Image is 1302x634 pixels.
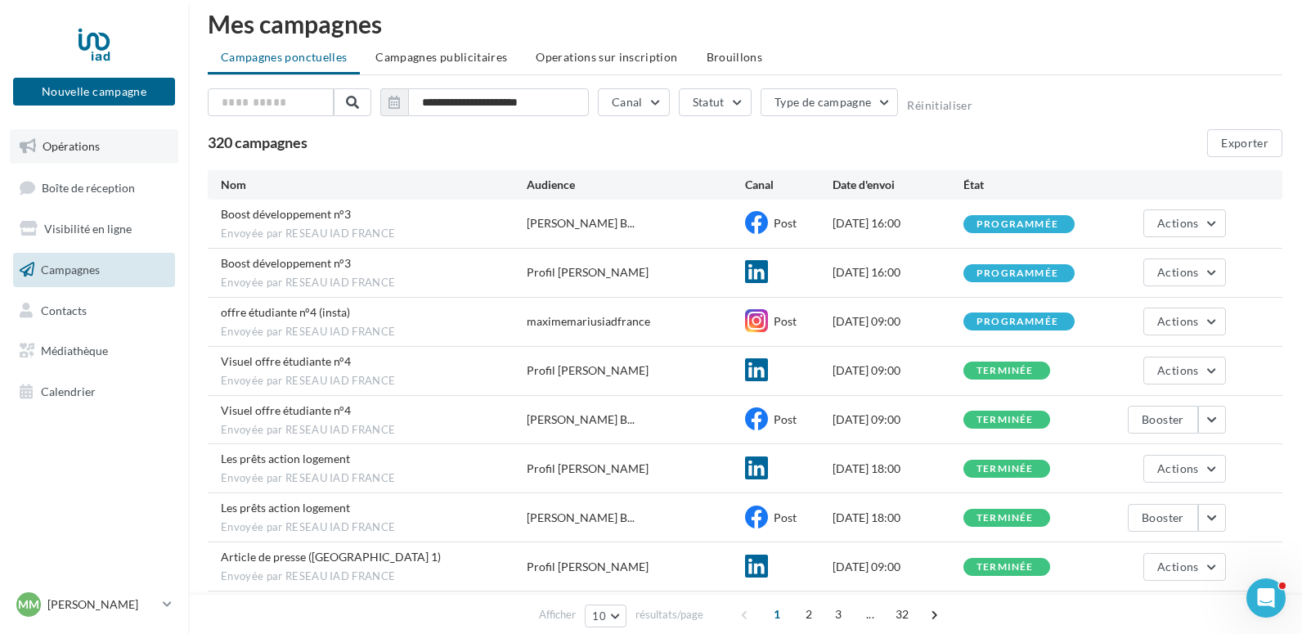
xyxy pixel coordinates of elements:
div: [DATE] 09:00 [833,559,963,575]
div: [DATE] 18:00 [833,510,963,526]
a: Calendrier [10,375,178,409]
span: 1 [764,601,790,627]
span: 10 [592,609,606,623]
div: programmée [976,268,1058,279]
button: Statut [679,88,752,116]
span: [PERSON_NAME] B... [527,510,635,526]
div: terminée [976,562,1034,573]
button: Exporter [1207,129,1282,157]
span: Post [774,412,797,426]
div: [DATE] 16:00 [833,264,963,281]
p: [PERSON_NAME] [47,596,156,613]
span: Actions [1157,265,1198,279]
span: Visuel offre étudiante n°4 [221,354,351,368]
button: Actions [1143,259,1225,286]
span: Actions [1157,363,1198,377]
span: Boost développement n°3 [221,256,351,270]
span: Envoyée par RESEAU IAD FRANCE [221,520,527,535]
span: Visibilité en ligne [44,222,132,236]
div: terminée [976,415,1034,425]
div: [DATE] 18:00 [833,461,963,477]
div: Profil [PERSON_NAME] [527,264,649,281]
span: Médiathèque [41,344,108,357]
div: [DATE] 16:00 [833,215,963,232]
a: Opérations [10,129,178,164]
span: Post [774,314,797,328]
span: 2 [796,601,822,627]
span: Envoyée par RESEAU IAD FRANCE [221,276,527,290]
button: Actions [1143,209,1225,237]
span: Visuel offre étudiante n°4 [221,403,351,417]
button: Booster [1128,504,1197,532]
div: Mes campagnes [208,11,1282,36]
div: terminée [976,464,1034,474]
a: Contacts [10,294,178,328]
button: Booster [1128,406,1197,434]
span: Afficher [539,607,576,623]
button: Actions [1143,455,1225,483]
div: maximemariusiadfrance [527,313,650,330]
span: Envoyée par RESEAU IAD FRANCE [221,227,527,241]
span: 320 campagnes [208,133,308,151]
span: Contacts [41,303,87,317]
div: [DATE] 09:00 [833,362,963,379]
span: Actions [1157,216,1198,230]
a: Visibilité en ligne [10,212,178,246]
span: 32 [889,601,916,627]
button: 10 [585,605,626,627]
span: Operations sur inscription [536,50,677,64]
span: Envoyée par RESEAU IAD FRANCE [221,423,527,438]
span: Les prêts action logement [221,452,350,465]
span: MM [18,596,39,613]
a: MM [PERSON_NAME] [13,589,175,620]
span: résultats/page [635,607,703,623]
span: Envoyée par RESEAU IAD FRANCE [221,325,527,339]
div: Profil [PERSON_NAME] [527,559,649,575]
span: Actions [1157,461,1198,475]
div: Profil [PERSON_NAME] [527,362,649,379]
span: Boîte de réception [42,180,135,194]
span: offre étudiante n°4 (insta) [221,305,350,319]
div: Nom [221,177,527,193]
span: Actions [1157,560,1198,573]
span: [PERSON_NAME] B... [527,215,635,232]
button: Actions [1143,553,1225,581]
div: Audience [527,177,745,193]
span: Opérations [43,139,100,153]
button: Nouvelle campagne [13,78,175,106]
button: Réinitialiser [907,99,972,112]
div: terminée [976,366,1034,376]
span: ... [857,601,883,627]
span: Boost développement n°3 [221,207,351,221]
button: Actions [1143,357,1225,384]
a: Médiathèque [10,334,178,368]
a: Boîte de réception [10,170,178,205]
span: Post [774,510,797,524]
button: Type de campagne [761,88,899,116]
span: Post [774,216,797,230]
span: Envoyée par RESEAU IAD FRANCE [221,374,527,389]
span: Envoyée par RESEAU IAD FRANCE [221,569,527,584]
span: [PERSON_NAME] B... [527,411,635,428]
div: Canal [745,177,833,193]
span: Les prêts action logement [221,501,350,515]
div: [DATE] 09:00 [833,411,963,428]
div: Profil [PERSON_NAME] [527,461,649,477]
span: Calendrier [41,384,96,398]
span: Envoyée par RESEAU IAD FRANCE [221,471,527,486]
div: Date d'envoi [833,177,963,193]
button: Canal [598,88,670,116]
div: programmée [976,317,1058,327]
span: Brouillons [707,50,763,64]
iframe: Intercom live chat [1246,578,1286,618]
a: Campagnes [10,253,178,287]
button: Actions [1143,308,1225,335]
div: État [963,177,1094,193]
span: Campagnes publicitaires [375,50,507,64]
span: Campagnes [41,263,100,277]
span: Actions [1157,314,1198,328]
span: Article de presse (Europe 1) [221,550,441,564]
div: [DATE] 09:00 [833,313,963,330]
span: 3 [825,601,851,627]
div: terminée [976,513,1034,524]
